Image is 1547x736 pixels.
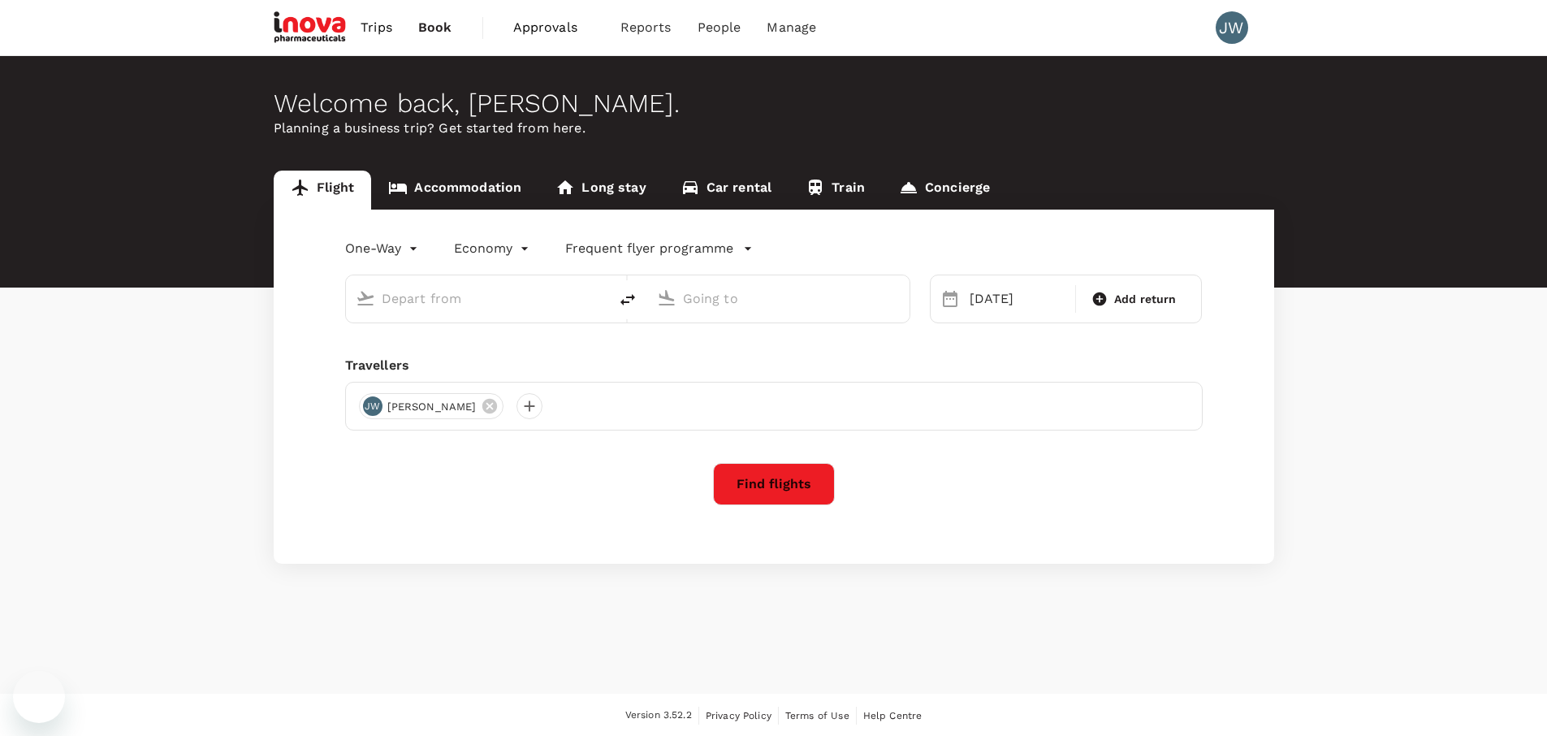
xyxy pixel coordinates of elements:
a: Concierge [882,171,1007,210]
button: Open [898,297,901,300]
iframe: Button to launch messaging window [13,671,65,723]
input: Depart from [382,286,574,311]
div: Economy [454,236,533,262]
div: Welcome back , [PERSON_NAME] . [274,89,1274,119]
div: Travellers [345,356,1203,375]
span: People [698,18,741,37]
a: Long stay [538,171,663,210]
a: Terms of Use [785,707,849,725]
button: Find flights [713,463,835,505]
p: Planning a business trip? Get started from here. [274,119,1274,138]
input: Going to [683,286,875,311]
button: delete [608,280,647,319]
a: Flight [274,171,372,210]
div: JW[PERSON_NAME] [359,393,504,419]
span: [PERSON_NAME] [378,399,486,415]
span: Version 3.52.2 [625,708,692,724]
button: Frequent flyer programme [565,239,753,258]
a: Privacy Policy [706,707,771,725]
span: Terms of Use [785,710,849,721]
p: Frequent flyer programme [565,239,733,258]
span: Manage [767,18,816,37]
div: One-Way [345,236,421,262]
span: Privacy Policy [706,710,771,721]
span: Add return [1114,291,1177,308]
img: iNova Pharmaceuticals [274,10,348,45]
a: Train [789,171,882,210]
button: Open [597,297,600,300]
a: Help Centre [863,707,923,725]
div: [DATE] [963,283,1072,315]
span: Help Centre [863,710,923,721]
span: Reports [620,18,672,37]
span: Approvals [513,18,594,37]
span: Trips [361,18,392,37]
a: Car rental [663,171,789,210]
div: JW [1216,11,1248,44]
div: JW [363,396,382,416]
a: Accommodation [371,171,538,210]
span: Book [418,18,452,37]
